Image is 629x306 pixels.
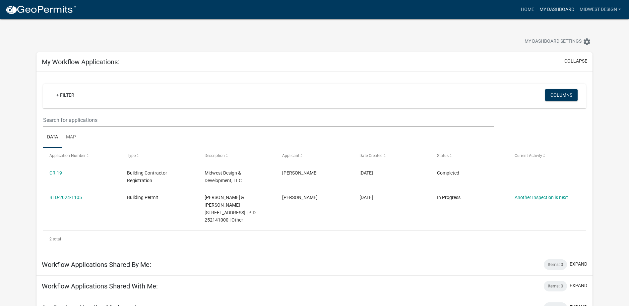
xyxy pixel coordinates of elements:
[282,170,318,176] span: Tim R Benson
[42,282,158,290] h5: Workflow Applications Shared With Me:
[127,195,158,200] span: Building Permit
[282,153,299,158] span: Applicant
[49,170,62,176] a: CR-19
[515,153,542,158] span: Current Activity
[519,35,596,48] button: My Dashboard Settingssettings
[583,38,591,46] i: settings
[205,195,256,223] span: JENSEN,JEFFREY N & SANDRA K 1520 VALLEY LN, Houston County | PID 252141000 | Other
[518,3,537,16] a: Home
[43,127,62,148] a: Data
[437,195,461,200] span: In Progress
[359,170,373,176] span: 07/30/2025
[564,58,587,65] button: collapse
[437,170,459,176] span: Completed
[205,153,225,158] span: Description
[544,259,567,270] div: Items: 0
[42,58,119,66] h5: My Workflow Applications:
[359,153,383,158] span: Date Created
[49,195,82,200] a: BLD-2024-1105
[537,3,577,16] a: My Dashboard
[121,148,198,164] datatable-header-cell: Type
[544,281,567,291] div: Items: 0
[62,127,80,148] a: Map
[51,89,80,101] a: + Filter
[282,195,318,200] span: Tim R Benson
[127,170,167,183] span: Building Contractor Registration
[570,261,587,268] button: expand
[353,148,431,164] datatable-header-cell: Date Created
[205,170,242,183] span: Midwest Design & Development, LLC
[431,148,508,164] datatable-header-cell: Status
[276,148,353,164] datatable-header-cell: Applicant
[42,261,151,269] h5: Workflow Applications Shared By Me:
[570,282,587,289] button: expand
[437,153,449,158] span: Status
[577,3,624,16] a: Midwest Design
[43,231,586,247] div: 2 total
[36,72,593,254] div: collapse
[198,148,276,164] datatable-header-cell: Description
[359,195,373,200] span: 07/31/2024
[127,153,136,158] span: Type
[43,113,494,127] input: Search for applications
[525,38,582,46] span: My Dashboard Settings
[43,148,121,164] datatable-header-cell: Application Number
[545,89,578,101] button: Columns
[508,148,586,164] datatable-header-cell: Current Activity
[49,153,86,158] span: Application Number
[515,195,568,200] a: Another Inspection is next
